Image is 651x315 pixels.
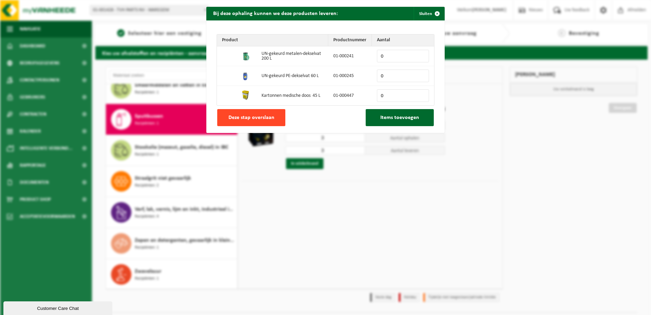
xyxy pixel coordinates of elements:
[256,86,328,105] td: Kartonnen medische doos 45 L
[328,34,372,46] th: Productnummer
[328,66,372,86] td: 01-000245
[380,115,419,120] span: Items toevoegen
[366,109,434,126] button: Items toevoegen
[228,115,274,120] span: Deze stap overslaan
[328,46,372,66] td: 01-000241
[240,50,251,61] img: 01-000241
[240,90,251,101] img: 01-000447
[256,66,328,86] td: UN-gekeurd PE-dekselvat 60 L
[414,7,444,20] button: Sluiten
[372,34,434,46] th: Aantal
[206,7,345,20] h2: Bij deze ophaling kunnen we deze producten leveren:
[240,70,251,81] img: 01-000245
[256,46,328,66] td: UN-gekeurd metalen-dekselvat 200 L
[328,86,372,105] td: 01-000447
[3,300,114,315] iframe: chat widget
[217,109,285,126] button: Deze stap overslaan
[217,34,328,46] th: Product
